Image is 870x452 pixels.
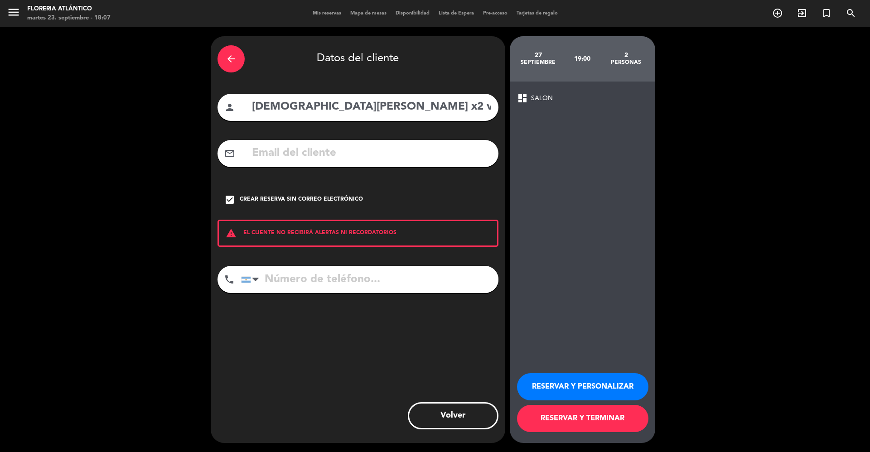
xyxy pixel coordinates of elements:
input: Email del cliente [251,144,492,163]
i: mail_outline [224,148,235,159]
i: person [224,102,235,113]
span: Pre-acceso [478,11,512,16]
span: Disponibilidad [391,11,434,16]
i: turned_in_not [821,8,832,19]
span: Tarjetas de regalo [512,11,562,16]
div: Crear reserva sin correo electrónico [240,195,363,204]
i: check_box [224,194,235,205]
div: Floreria Atlántico [27,5,111,14]
div: personas [604,59,648,66]
button: RESERVAR Y TERMINAR [517,405,648,432]
div: martes 23. septiembre - 18:07 [27,14,111,23]
i: exit_to_app [797,8,807,19]
span: Mapa de mesas [346,11,391,16]
div: Datos del cliente [217,43,498,75]
i: search [846,8,856,19]
div: EL CLIENTE NO RECIBIRÁ ALERTAS NI RECORDATORIOS [217,220,498,247]
i: add_circle_outline [772,8,783,19]
div: 2 [604,52,648,59]
span: dashboard [517,93,528,104]
span: SALON [531,93,553,104]
div: Argentina: +54 [242,266,262,293]
span: Mis reservas [308,11,346,16]
i: warning [219,228,243,239]
i: menu [7,5,20,19]
button: RESERVAR Y PERSONALIZAR [517,373,648,400]
i: phone [224,274,235,285]
span: Lista de Espera [434,11,478,16]
button: Volver [408,402,498,429]
div: 19:00 [560,43,604,75]
i: arrow_back [226,53,237,64]
input: Nombre del cliente [251,98,492,116]
input: Número de teléfono... [241,266,498,293]
div: septiembre [517,59,561,66]
button: menu [7,5,20,22]
div: 27 [517,52,561,59]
